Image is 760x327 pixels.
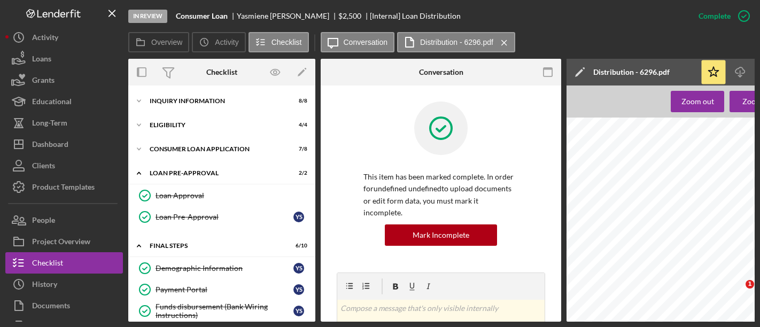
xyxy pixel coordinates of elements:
[150,170,281,176] div: Loan Pre-Approval
[293,263,304,274] div: Y S
[699,5,731,27] div: Complete
[156,213,293,221] div: Loan Pre-Approval
[134,206,310,228] a: Loan Pre-ApprovalYS
[288,146,307,152] div: 7 / 8
[32,48,51,72] div: Loans
[730,274,754,279] span: Step-Up?
[370,12,461,20] div: [Internal] Loan Distribution
[5,209,123,231] button: People
[32,231,90,255] div: Project Overview
[192,32,245,52] button: Activity
[32,209,55,233] div: People
[288,98,307,104] div: 8 / 8
[5,155,123,176] button: Clients
[730,261,732,266] span: 
[5,274,123,295] button: History
[134,279,310,300] a: Payment PortalYS
[5,134,123,155] button: Dashboard
[5,231,123,252] button: Project Overview
[597,239,643,245] span: [PERSON_NAME]
[32,27,58,51] div: Activity
[5,27,123,48] button: Activity
[595,184,739,190] span: the page. You can put in your email to receive an edit link.
[681,91,714,112] div: Zoom out
[5,69,123,91] button: Grants
[595,231,623,236] span: Counselor
[151,38,182,46] label: Overview
[176,12,228,20] b: Consumer Loan
[237,12,338,20] div: Yasmiene [PERSON_NAME]
[150,122,281,128] div: Eligibility
[32,69,55,94] div: Grants
[150,146,281,152] div: Consumer Loan Application
[288,122,307,128] div: 4 / 4
[288,243,307,249] div: 6 / 10
[249,32,309,52] button: Checklist
[32,155,55,179] div: Clients
[32,91,72,115] div: Educational
[5,252,123,274] button: Checklist
[5,91,123,112] button: Educational
[128,32,189,52] button: Overview
[215,38,238,46] label: Activity
[397,32,515,52] button: Distribution - 6296.pdf
[293,306,304,316] div: Y S
[595,197,716,203] span: Which upcoming box are you submitting for?
[385,224,497,246] button: Mark Incomplete
[5,295,123,316] button: Documents
[32,176,95,200] div: Product Templates
[419,68,463,76] div: Conversation
[338,11,361,20] span: $2,500
[420,38,493,46] label: Distribution - 6296.pdf
[688,5,755,27] button: Complete
[32,112,67,136] div: Long-Term
[293,212,304,222] div: Y S
[128,10,167,23] div: In Review
[597,305,628,310] span: [US_STATE]
[597,282,623,287] span: Consumer
[595,314,607,319] span: State
[134,258,310,279] a: Demographic InformationYS
[272,38,302,46] label: Checklist
[749,261,751,266] span: 
[150,243,281,249] div: FINAL STEPS
[206,68,237,76] div: Checklist
[156,264,293,272] div: Demographic Information
[595,221,732,227] span: SUBMITTING FOR ONE OF THE NEXT TWO BOXES.
[595,297,609,302] span: State
[595,159,652,169] span: Distribution
[597,206,656,211] span: [DATE] Box - Upcoming
[736,261,746,266] span: Yes
[5,112,123,134] button: Long-Term
[413,224,469,246] div: Mark Incomplete
[134,300,310,322] a: Funds disbursement (Bank Wiring Instructions)YS
[593,68,670,76] div: Distribution - 6296.pdf
[32,134,68,158] div: Dashboard
[363,171,518,219] p: This item has been marked complete. In order for undefined undefined to upload documents or edit ...
[32,295,70,319] div: Documents
[32,274,57,298] div: History
[32,252,63,276] div: Checklist
[134,185,310,206] a: Loan Approval
[724,280,749,306] iframe: Intercom live chat
[344,38,388,46] label: Conversation
[321,32,395,52] button: Conversation
[5,48,123,69] button: Loans
[595,274,623,279] span: Loan Type
[150,98,281,104] div: Inquiry Information
[156,191,309,200] div: Loan Approval
[671,91,724,112] button: Zoom out
[288,170,307,176] div: 2 / 2
[5,176,123,198] button: Product Templates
